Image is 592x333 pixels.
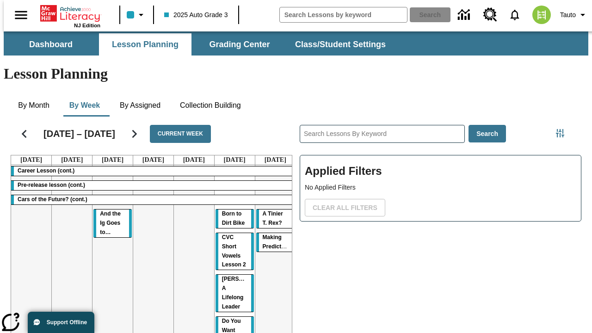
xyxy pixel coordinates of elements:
a: Notifications [503,3,527,27]
button: By Week [62,94,108,117]
div: Born to Dirt Bike [216,210,254,228]
span: A Tinier T. Rex? [263,210,283,226]
a: September 9, 2025 [59,155,85,165]
button: Support Offline [28,312,94,333]
a: September 11, 2025 [141,155,166,165]
button: Current Week [150,125,211,143]
img: avatar image [532,6,551,24]
button: Select a new avatar [527,3,556,27]
a: Resource Center, Will open in new tab [478,2,503,27]
button: Search [469,125,506,143]
div: SubNavbar [4,33,394,55]
span: Dianne Feinstein: A Lifelong Leader [222,276,271,310]
a: September 8, 2025 [18,155,44,165]
div: Applied Filters [300,155,581,222]
span: Pre-release lesson (cont.) [18,182,85,188]
h2: Applied Filters [305,160,576,183]
h2: [DATE] – [DATE] [43,128,115,139]
button: By Month [11,94,57,117]
div: CVC Short Vowels Lesson 2 [216,233,254,270]
span: Making Predictions [263,234,293,250]
h1: Lesson Planning [4,65,588,82]
div: And the Ig Goes to… [93,210,132,237]
span: Tauto [560,10,576,20]
div: Career Lesson (cont.) [11,166,296,176]
button: Dashboard [5,33,97,55]
button: Class color is light blue. Change class color [123,6,150,23]
button: Previous [12,122,36,146]
div: A Tinier T. Rex? [256,210,295,228]
span: Support Offline [47,319,87,326]
div: Cars of the Future? (cont.) [11,195,296,204]
button: Filters Side menu [551,124,569,142]
div: Making Predictions [256,233,295,252]
button: Profile/Settings [556,6,592,23]
button: By Assigned [112,94,168,117]
a: Home [40,4,100,23]
a: September 14, 2025 [263,155,288,165]
button: Grading Center [193,33,286,55]
span: Career Lesson (cont.) [18,167,74,174]
button: Next [123,122,146,146]
span: CVC Short Vowels Lesson 2 [222,234,246,268]
button: Lesson Planning [99,33,191,55]
a: September 10, 2025 [100,155,125,165]
button: Class/Student Settings [288,33,393,55]
input: search field [280,7,407,22]
span: 2025 Auto Grade 3 [164,10,228,20]
span: NJ Edition [74,23,100,28]
button: Collection Building [173,94,248,117]
button: Open side menu [7,1,35,29]
a: Data Center [452,2,478,28]
p: No Applied Filters [305,183,576,192]
span: Born to Dirt Bike [222,210,245,226]
a: September 12, 2025 [181,155,207,165]
a: September 13, 2025 [222,155,247,165]
input: Search Lessons By Keyword [300,125,464,142]
div: Dianne Feinstein: A Lifelong Leader [216,275,254,312]
div: SubNavbar [4,31,588,55]
span: Cars of the Future? (cont.) [18,196,87,203]
div: Home [40,3,100,28]
span: And the Ig Goes to… [100,210,121,235]
div: Pre-release lesson (cont.) [11,181,296,190]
